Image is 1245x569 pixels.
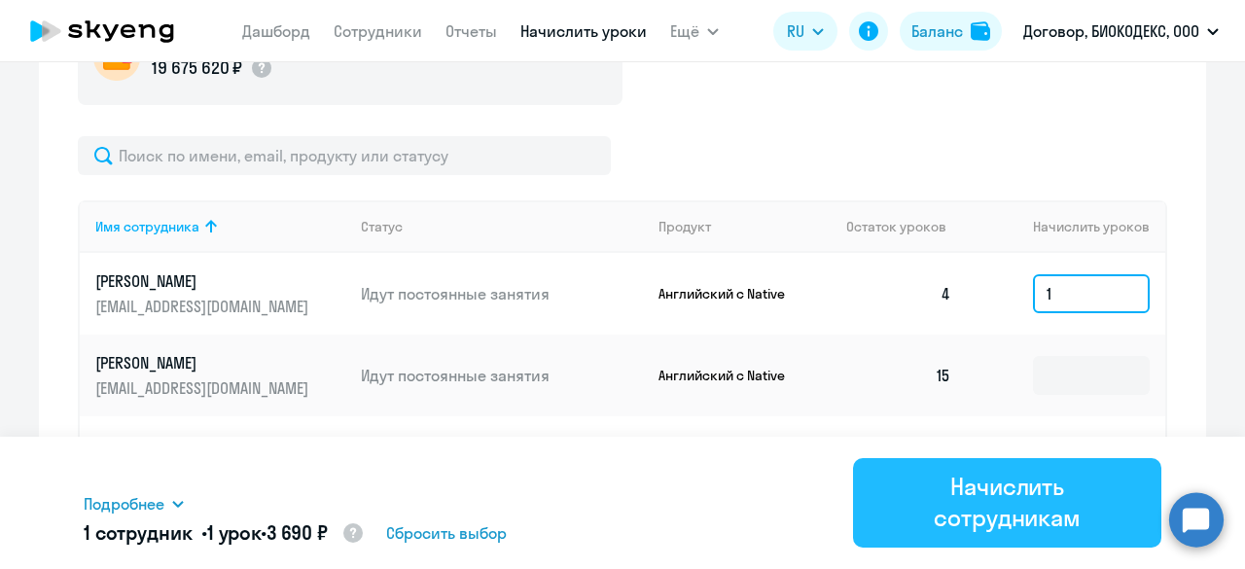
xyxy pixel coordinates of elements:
[207,520,261,545] span: 1 урок
[95,270,313,292] p: [PERSON_NAME]
[1023,19,1199,43] p: Договор, БИОКОДЕКС, ООО
[334,21,422,41] a: Сотрудники
[880,471,1134,533] div: Начислить сотрудникам
[95,270,345,317] a: [PERSON_NAME][EMAIL_ADDRESS][DOMAIN_NAME]
[445,21,497,41] a: Отчеты
[967,200,1165,253] th: Начислить уроков
[846,218,946,235] span: Остаток уроков
[84,492,164,516] span: Подробнее
[900,12,1002,51] button: Балансbalance
[831,335,967,416] td: 15
[971,21,990,41] img: balance
[361,218,643,235] div: Статус
[95,352,345,399] a: [PERSON_NAME][EMAIL_ADDRESS][DOMAIN_NAME]
[84,519,365,549] h5: 1 сотрудник • •
[658,218,832,235] div: Продукт
[95,377,313,399] p: [EMAIL_ADDRESS][DOMAIN_NAME]
[670,12,719,51] button: Ещё
[658,285,804,302] p: Английский с Native
[831,253,967,335] td: 4
[78,136,611,175] input: Поиск по имени, email, продукту или статусу
[361,365,643,386] p: Идут постоянные занятия
[267,520,328,545] span: 3 690 ₽
[361,283,643,304] p: Идут постоянные занятия
[95,352,313,373] p: [PERSON_NAME]
[95,296,313,317] p: [EMAIL_ADDRESS][DOMAIN_NAME]
[152,55,242,81] p: 19 675 620 ₽
[386,521,507,545] span: Сбросить выбор
[242,21,310,41] a: Дашборд
[520,21,647,41] a: Начислить уроки
[658,218,711,235] div: Продукт
[911,19,963,43] div: Баланс
[853,458,1161,548] button: Начислить сотрудникам
[95,218,199,235] div: Имя сотрудника
[670,19,699,43] span: Ещё
[95,218,345,235] div: Имя сотрудника
[787,19,804,43] span: RU
[361,218,403,235] div: Статус
[846,218,967,235] div: Остаток уроков
[773,12,837,51] button: RU
[1014,8,1228,54] button: Договор, БИОКОДЕКС, ООО
[658,367,804,384] p: Английский с Native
